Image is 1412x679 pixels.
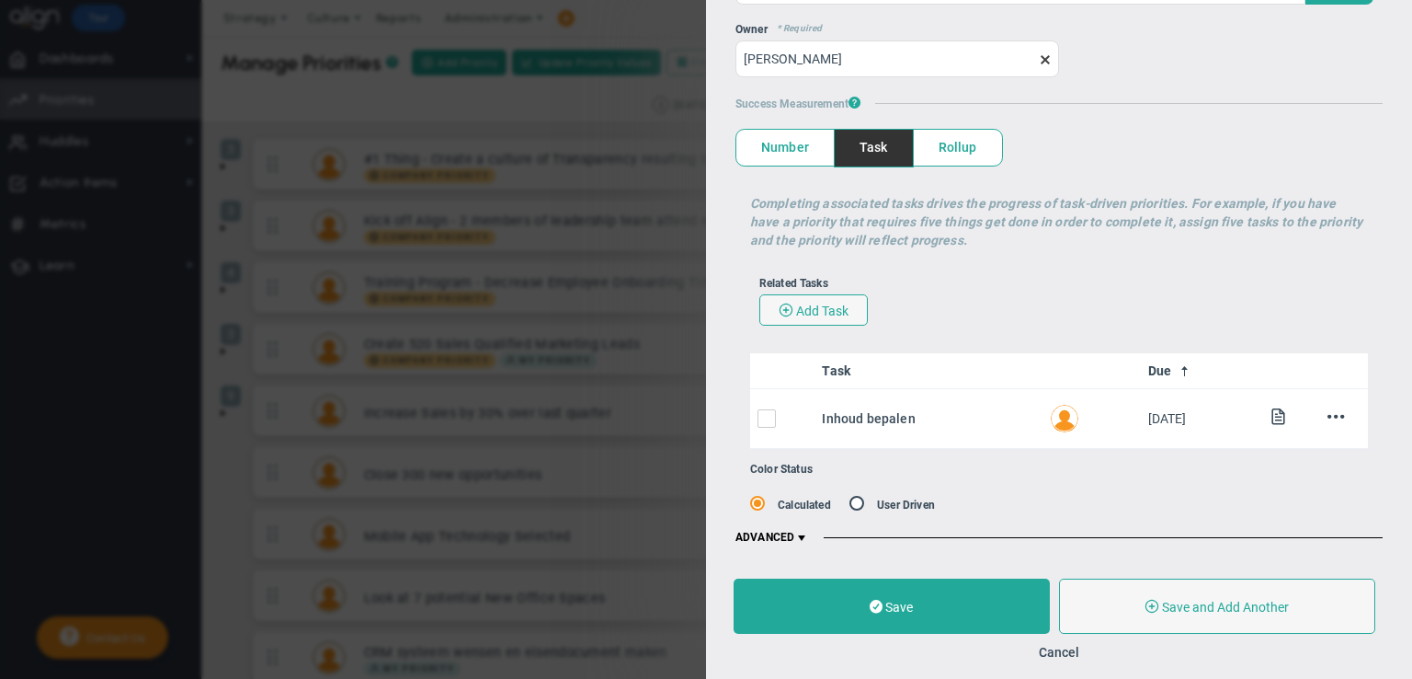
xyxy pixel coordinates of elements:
button: Add Task [759,294,868,326]
input: Search or Invite Team Members [735,40,1059,77]
a: Due [1148,363,1231,378]
div: Related Tasks [759,277,1360,290]
div: Inhoud bepalen [822,409,1035,429]
span: Rollup [914,130,1002,166]
span: Success Measurement [735,96,860,110]
p: Completing associated tasks drives the progress of task-driven priorities. For example, if you ha... [750,194,1369,249]
button: Save [734,579,1050,634]
img: Created By: Gerben Nijmeijer [1050,404,1079,433]
button: Cancel [1039,645,1079,660]
span: Task [835,130,913,166]
div: Owner [735,23,1383,36]
span: [DATE] [1148,411,1187,426]
button: Save and Add Another [1059,579,1375,634]
span: ADVANCED [735,531,809,546]
a: Task [822,363,1034,378]
span: Save [885,600,913,615]
span: Save and Add Another [1162,600,1289,615]
span: * Required [768,23,823,36]
span: Add Task [796,304,848,318]
label: Calculated [778,499,831,512]
span: clear [1059,50,1074,67]
label: User Driven [877,499,935,512]
div: Color Status [750,463,1130,476]
span: Number [736,130,834,166]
